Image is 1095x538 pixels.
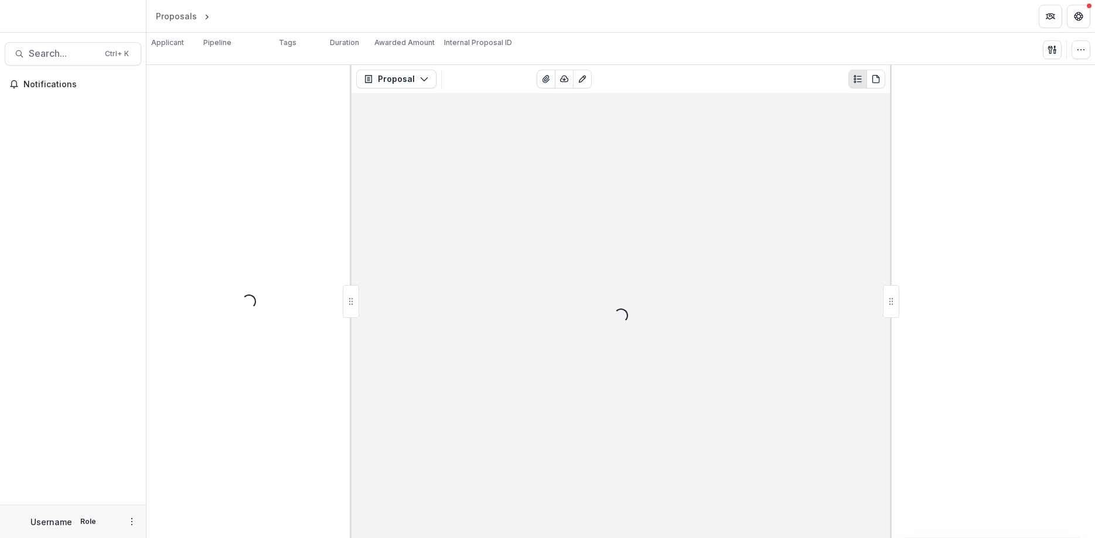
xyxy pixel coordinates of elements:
button: Partners [1039,5,1062,28]
button: Search... [5,42,141,66]
p: Internal Proposal ID [444,37,512,48]
button: Plaintext view [848,70,867,88]
button: Get Help [1067,5,1090,28]
button: Proposal [356,70,436,88]
nav: breadcrumb [151,8,262,25]
p: Duration [330,37,359,48]
button: PDF view [867,70,885,88]
button: Notifications [5,75,141,94]
p: Role [77,516,100,527]
div: Ctrl + K [103,47,131,60]
p: Awarded Amount [374,37,435,48]
div: Proposals [156,10,197,22]
p: Username [30,516,72,528]
button: Edit as form [573,70,592,88]
p: Pipeline [203,37,231,48]
button: View Attached Files [537,70,555,88]
span: Notifications [23,80,137,90]
button: More [125,515,139,529]
a: Proposals [151,8,202,25]
p: Applicant [151,37,184,48]
p: Tags [279,37,296,48]
span: Search... [29,48,98,59]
